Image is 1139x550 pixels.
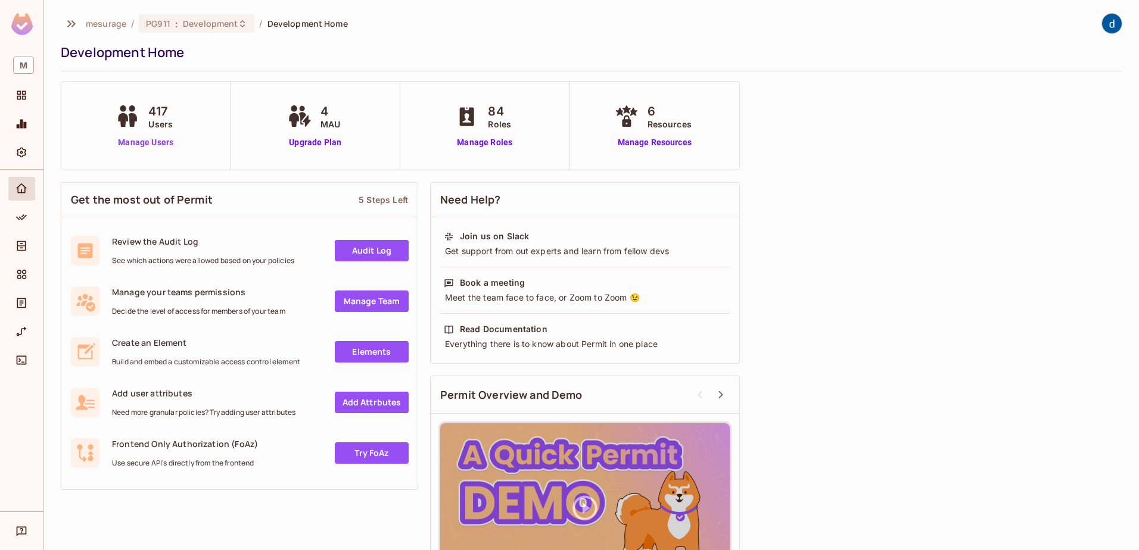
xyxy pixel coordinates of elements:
span: 417 [148,102,173,120]
a: Audit Log [335,240,409,261]
span: 4 [320,102,340,120]
span: Use secure API's directly from the frontend [112,458,258,468]
span: Add user attributes [112,387,295,399]
div: Monitoring [8,112,35,136]
span: See which actions were allowed based on your policies [112,256,294,265]
span: PG911 [146,18,170,29]
div: 5 Steps Left [359,194,408,205]
span: Development [183,18,238,29]
a: Try FoAz [335,442,409,464]
span: Create an Element [112,337,300,348]
a: Upgrade Plan [285,136,346,149]
li: / [259,18,262,29]
span: Need more granular policies? Try adding user attributes [112,408,295,417]
img: SReyMgAAAABJRU5ErkJggg== [11,13,33,35]
div: Settings [8,140,35,164]
span: Get the most out of Permit [71,192,213,207]
div: Elements [8,262,35,286]
span: M [13,57,34,74]
span: Decide the level of access for members of your team [112,307,285,316]
div: Read Documentation [460,323,547,335]
span: Development Home [267,18,348,29]
div: Book a meeting [460,277,525,289]
div: Everything there is to know about Permit in one place [444,338,726,350]
span: Resources [648,118,692,130]
div: Development Home [61,43,1116,61]
div: Join us on Slack [460,230,529,242]
span: 6 [648,102,692,120]
div: Policy [8,205,35,229]
span: Users [148,118,173,130]
img: dev 911gcl [1102,14,1122,33]
a: Manage Roles [452,136,517,149]
span: Need Help? [440,192,501,207]
span: the active workspace [86,18,126,29]
a: Manage Resources [612,136,698,149]
div: Workspace: mesurage [8,52,35,79]
span: Frontend Only Authorization (FoAz) [112,438,258,449]
span: 84 [488,102,511,120]
span: : [175,19,179,29]
li: / [131,18,134,29]
div: Get support from out experts and learn from fellow devs [444,245,726,257]
div: Meet the team face to face, or Zoom to Zoom 😉 [444,292,726,304]
span: Manage your teams permissions [112,286,285,298]
div: Home [8,177,35,201]
span: Review the Audit Log [112,236,294,247]
div: URL Mapping [8,320,35,343]
a: Manage Team [335,290,409,312]
div: Projects [8,83,35,107]
a: Add Attrbutes [335,392,409,413]
div: Directory [8,234,35,258]
div: Help & Updates [8,519,35,543]
div: Connect [8,348,35,372]
a: Manage Users [113,136,179,149]
span: MAU [320,118,340,130]
span: Permit Overview and Demo [440,387,583,402]
a: Elements [335,341,409,362]
div: Audit Log [8,291,35,315]
span: Roles [488,118,511,130]
span: Build and embed a customizable access control element [112,357,300,367]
